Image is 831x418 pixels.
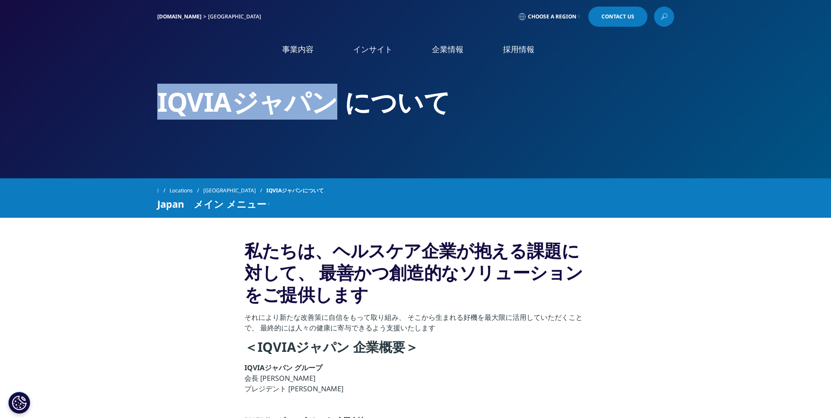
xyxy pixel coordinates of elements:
[157,85,674,118] h2: IQVIAジャパン について
[503,44,534,55] a: 採用情報
[157,13,202,20] a: [DOMAIN_NAME]
[170,183,203,198] a: Locations
[528,13,576,20] span: Choose a Region
[432,44,463,55] a: 企業情報
[157,198,266,209] span: Japan メイン メニュー
[588,7,647,27] a: Contact Us
[208,13,265,20] div: [GEOGRAPHIC_DATA]
[203,183,266,198] a: [GEOGRAPHIC_DATA]
[244,338,587,362] h4: ＜IQVIAジャパン 企業概要＞
[282,44,314,55] a: 事業内容
[601,14,634,19] span: Contact Us
[353,44,393,55] a: インサイト
[244,362,587,399] p: 会長 [PERSON_NAME] プレジデント [PERSON_NAME]
[231,31,674,72] nav: Primary
[8,392,30,414] button: Cookie 設定
[244,312,587,338] p: それにより新たな改善策に自信をもって取り組み、 そこから生まれる好機を最大限に活用していただくことで、 最終的には人々の健康に寄与できるよう支援いたします
[244,240,587,312] h3: 私たちは、ヘルスケア企業が抱える課題に対して、 最善かつ創造的なソリューションをご提供します
[266,183,324,198] span: IQVIAジャパンについて
[244,363,322,372] strong: IQVIAジャパン グループ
